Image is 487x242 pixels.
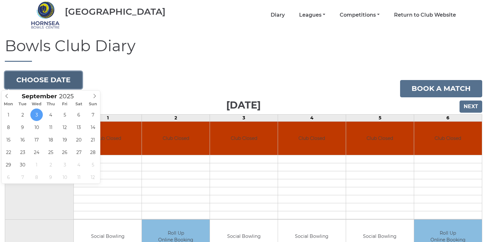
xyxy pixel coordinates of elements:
span: September 17, 2025 [30,133,43,146]
span: September 10, 2025 [30,121,43,133]
span: September 20, 2025 [73,133,85,146]
span: October 12, 2025 [87,171,99,183]
a: Diary [271,12,285,19]
span: September 13, 2025 [73,121,85,133]
img: Hornsea Bowls Centre [31,1,60,29]
td: Club Closed [210,122,278,155]
span: October 7, 2025 [16,171,29,183]
span: Fri [58,102,72,106]
span: September 19, 2025 [58,133,71,146]
span: Sat [72,102,86,106]
td: 5 [346,114,414,121]
td: Club Closed [142,122,210,155]
td: Club Closed [74,122,142,155]
td: 3 [210,114,278,121]
span: September 12, 2025 [58,121,71,133]
span: September 27, 2025 [73,146,85,158]
span: Mon [2,102,16,106]
span: September 25, 2025 [44,146,57,158]
span: September 18, 2025 [44,133,57,146]
span: October 8, 2025 [30,171,43,183]
span: October 3, 2025 [58,158,71,171]
span: September 1, 2025 [2,109,15,121]
span: September 4, 2025 [44,109,57,121]
span: September 5, 2025 [58,109,71,121]
span: September 26, 2025 [58,146,71,158]
span: September 30, 2025 [16,158,29,171]
td: 1 [74,114,142,121]
span: Tue [16,102,30,106]
span: September 11, 2025 [44,121,57,133]
span: Thu [44,102,58,106]
h1: Bowls Club Diary [5,37,482,62]
span: September 21, 2025 [87,133,99,146]
span: September 22, 2025 [2,146,15,158]
span: October 1, 2025 [30,158,43,171]
a: Return to Club Website [394,12,456,19]
td: 4 [278,114,346,121]
span: October 2, 2025 [44,158,57,171]
span: October 10, 2025 [58,171,71,183]
span: September 14, 2025 [87,121,99,133]
button: Choose date [5,71,82,89]
td: Club Closed [414,122,482,155]
div: [GEOGRAPHIC_DATA] [65,7,166,17]
span: September 7, 2025 [87,109,99,121]
td: Club Closed [278,122,346,155]
span: Scroll to increment [22,93,57,100]
a: Leagues [299,12,325,19]
span: October 5, 2025 [87,158,99,171]
span: September 24, 2025 [30,146,43,158]
input: Next [460,101,482,113]
span: September 15, 2025 [2,133,15,146]
input: Scroll to increment [57,93,82,100]
td: 6 [414,114,482,121]
span: September 8, 2025 [2,121,15,133]
span: Wed [30,102,44,106]
span: October 4, 2025 [73,158,85,171]
a: Book a match [400,80,482,97]
span: October 6, 2025 [2,171,15,183]
span: September 29, 2025 [2,158,15,171]
a: Competitions [340,12,380,19]
span: September 2, 2025 [16,109,29,121]
span: September 9, 2025 [16,121,29,133]
span: October 9, 2025 [44,171,57,183]
span: September 23, 2025 [16,146,29,158]
span: September 28, 2025 [87,146,99,158]
span: October 11, 2025 [73,171,85,183]
span: September 6, 2025 [73,109,85,121]
span: September 3, 2025 [30,109,43,121]
span: September 16, 2025 [16,133,29,146]
td: 2 [142,114,210,121]
span: Sun [86,102,100,106]
td: Club Closed [346,122,414,155]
